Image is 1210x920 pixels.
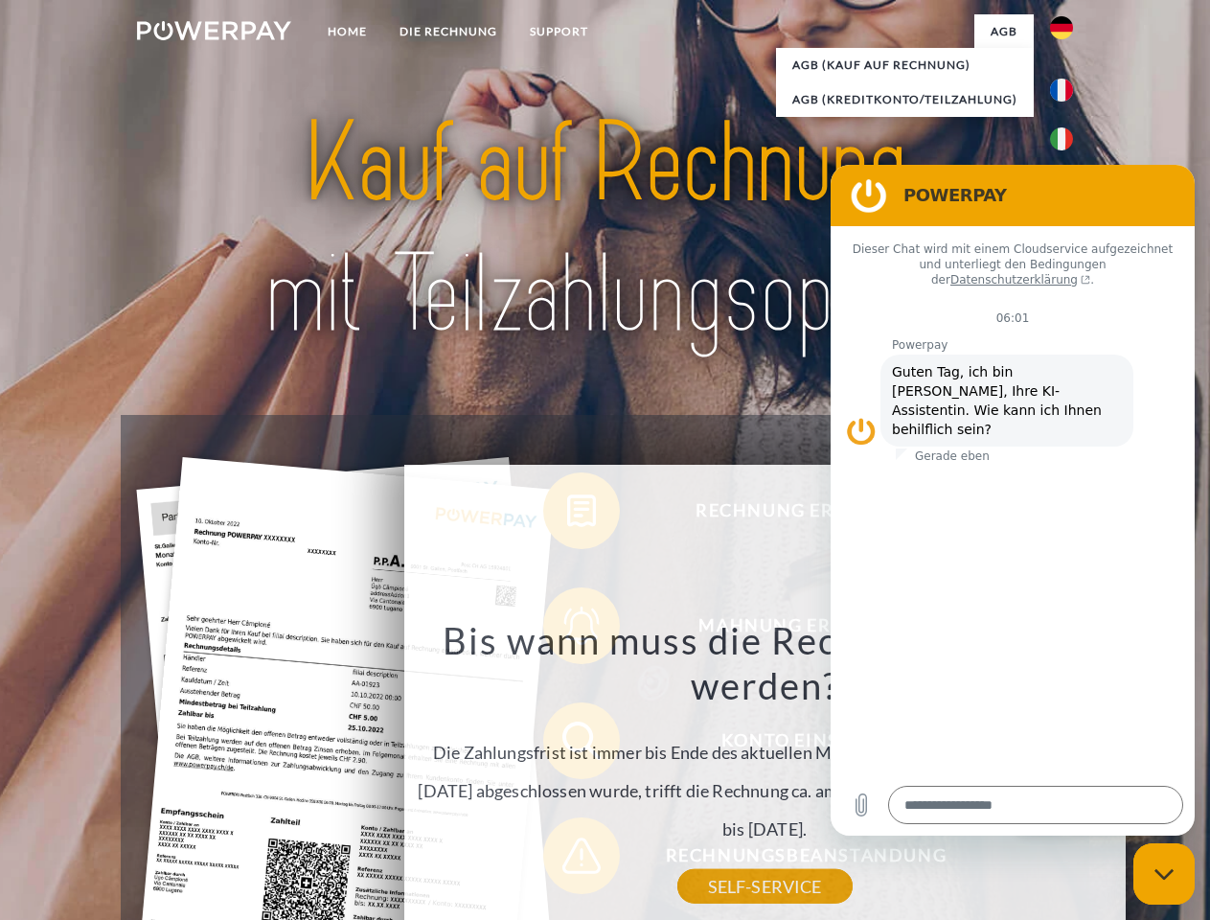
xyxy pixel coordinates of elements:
img: fr [1050,79,1073,102]
a: Home [311,14,383,49]
div: Die Zahlungsfrist ist immer bis Ende des aktuellen Monats. Wenn die Bestellung z.B. am [DATE] abg... [415,617,1114,886]
iframe: Schaltfläche zum Öffnen des Messaging-Fensters; Konversation läuft [1133,843,1195,905]
img: title-powerpay_de.svg [183,92,1027,367]
a: agb [974,14,1034,49]
a: SELF-SERVICE [677,869,853,904]
a: DIE RECHNUNG [383,14,514,49]
img: it [1050,127,1073,150]
iframe: Messaging-Fenster [831,165,1195,836]
a: AGB (Kauf auf Rechnung) [776,48,1034,82]
a: SUPPORT [514,14,605,49]
img: de [1050,16,1073,39]
a: AGB (Kreditkonto/Teilzahlung) [776,82,1034,117]
h3: Bis wann muss die Rechnung bezahlt werden? [415,617,1114,709]
img: logo-powerpay-white.svg [137,21,291,40]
